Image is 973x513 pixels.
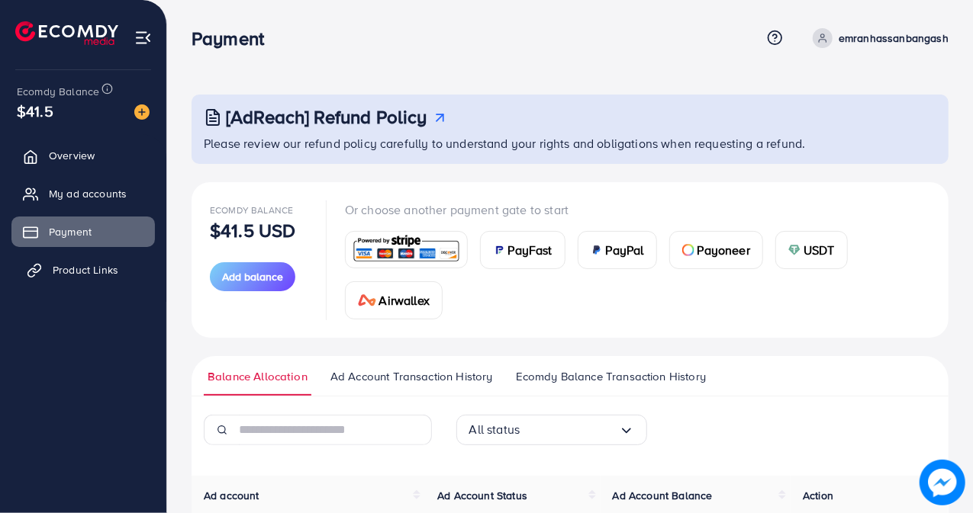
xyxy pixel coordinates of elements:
[578,231,657,269] a: cardPayPal
[204,134,939,152] p: Please review our refund policy carefully to understand your rights and obligations when requesti...
[606,241,644,259] span: PayPal
[210,204,293,216] span: Ecomdy Balance
[11,178,155,209] a: My ad accounts
[698,241,750,259] span: Payoneer
[192,27,276,50] h3: Payment
[508,241,553,259] span: PayFast
[456,415,647,445] div: Search for option
[49,148,95,163] span: Overview
[11,255,155,285] a: Product Links
[669,231,763,269] a: cardPayoneer
[11,140,155,171] a: Overview
[350,233,462,266] img: card
[53,262,118,277] span: Product Links
[210,221,295,239] p: $41.5 USD
[345,200,930,219] p: Or choose another payment gate to start
[11,216,155,247] a: Payment
[469,418,520,441] span: All status
[345,281,443,319] a: cardAirwallex
[591,244,603,256] img: card
[358,294,376,306] img: card
[480,231,565,269] a: cardPayFast
[134,104,150,120] img: image
[222,269,283,284] span: Add balance
[807,28,949,48] a: emranhassanbangash
[520,418,618,441] input: Search for option
[204,488,259,503] span: Ad account
[210,262,295,291] button: Add balance
[49,186,127,201] span: My ad accounts
[839,29,949,47] p: emranhassanbangash
[920,460,965,505] img: image
[613,488,713,503] span: Ad Account Balance
[49,224,92,239] span: Payment
[208,368,308,385] span: Balance Allocation
[17,84,99,99] span: Ecomdy Balance
[226,106,427,128] h3: [AdReach] Refund Policy
[493,244,505,256] img: card
[437,488,527,503] span: Ad Account Status
[134,29,152,46] img: menu
[345,231,468,268] a: card
[682,244,694,256] img: card
[17,100,53,122] span: $41.5
[15,21,118,45] img: logo
[788,244,801,256] img: card
[330,368,493,385] span: Ad Account Transaction History
[803,488,833,503] span: Action
[775,231,848,269] a: cardUSDT
[804,241,835,259] span: USDT
[516,368,706,385] span: Ecomdy Balance Transaction History
[379,291,430,309] span: Airwallex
